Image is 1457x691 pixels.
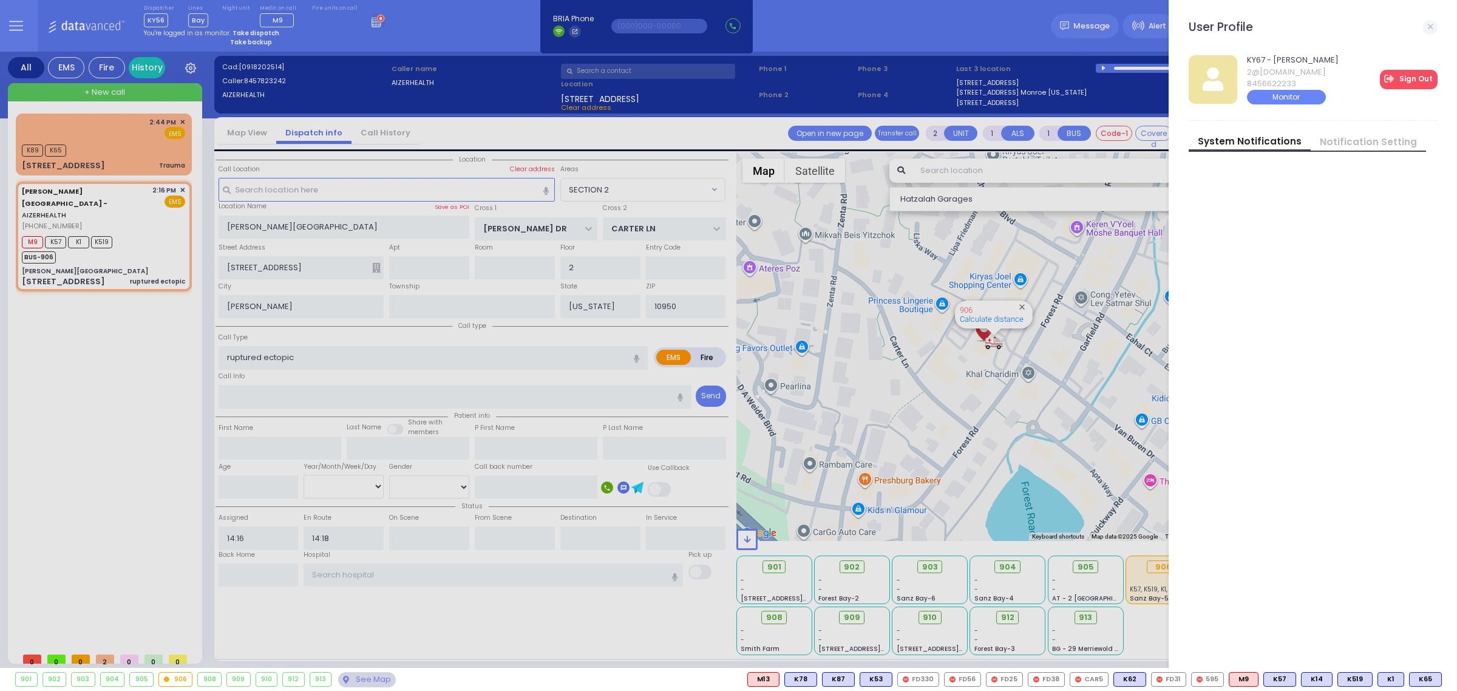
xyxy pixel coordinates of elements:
[860,672,892,687] div: K53
[256,673,277,686] div: 910
[159,673,192,686] div: 906
[338,672,395,687] div: See map
[1229,672,1258,687] div: ALS
[986,672,1023,687] div: FD25
[283,673,304,686] div: 912
[1247,66,1339,78] span: 2@[DOMAIN_NAME]
[1247,90,1326,105] div: Monitor
[1301,672,1333,687] div: K14
[1229,672,1258,687] div: M9
[991,676,997,682] img: red-radio-icon.svg
[1247,54,1339,90] a: KY67 - [PERSON_NAME] 2@[DOMAIN_NAME] 8456622233
[227,673,250,686] div: 909
[747,672,779,687] div: M13
[822,672,855,687] div: K87
[1113,672,1146,687] div: BLS
[310,673,331,686] div: 913
[897,672,939,687] div: FD330
[1337,672,1373,687] div: K519
[72,673,95,686] div: 903
[822,672,855,687] div: BLS
[1151,672,1186,687] div: FD31
[1247,54,1339,66] span: KY67 - [PERSON_NAME]
[1070,672,1109,687] div: CAR5
[1409,672,1442,687] div: K65
[1311,135,1426,148] a: Notification Setting
[101,673,124,686] div: 904
[1377,672,1404,687] div: K1
[903,676,909,682] img: red-radio-icon.svg
[198,673,221,686] div: 908
[1337,672,1373,687] div: BLS
[1189,20,1253,34] h3: User Profile
[1380,70,1438,89] a: Sign Out
[1301,672,1333,687] div: BLS
[1263,672,1296,687] div: K57
[784,672,817,687] div: BLS
[1033,676,1039,682] img: red-radio-icon.svg
[1113,672,1146,687] div: K62
[860,672,892,687] div: BLS
[949,676,956,682] img: red-radio-icon.svg
[16,673,37,686] div: 901
[944,672,981,687] div: FD56
[1409,672,1442,687] div: BLS
[1075,676,1081,682] img: red-radio-icon.svg
[1028,672,1065,687] div: FD38
[1189,135,1311,148] a: System Notifications
[784,672,817,687] div: K78
[747,672,779,687] div: ALS
[130,673,153,686] div: 905
[43,673,66,686] div: 902
[1263,672,1296,687] div: BLS
[1247,78,1339,90] span: 8456622233
[1197,676,1203,682] img: red-radio-icon.svg
[1156,676,1163,682] img: red-radio-icon.svg
[1377,672,1404,687] div: BLS
[1191,672,1224,687] div: 595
